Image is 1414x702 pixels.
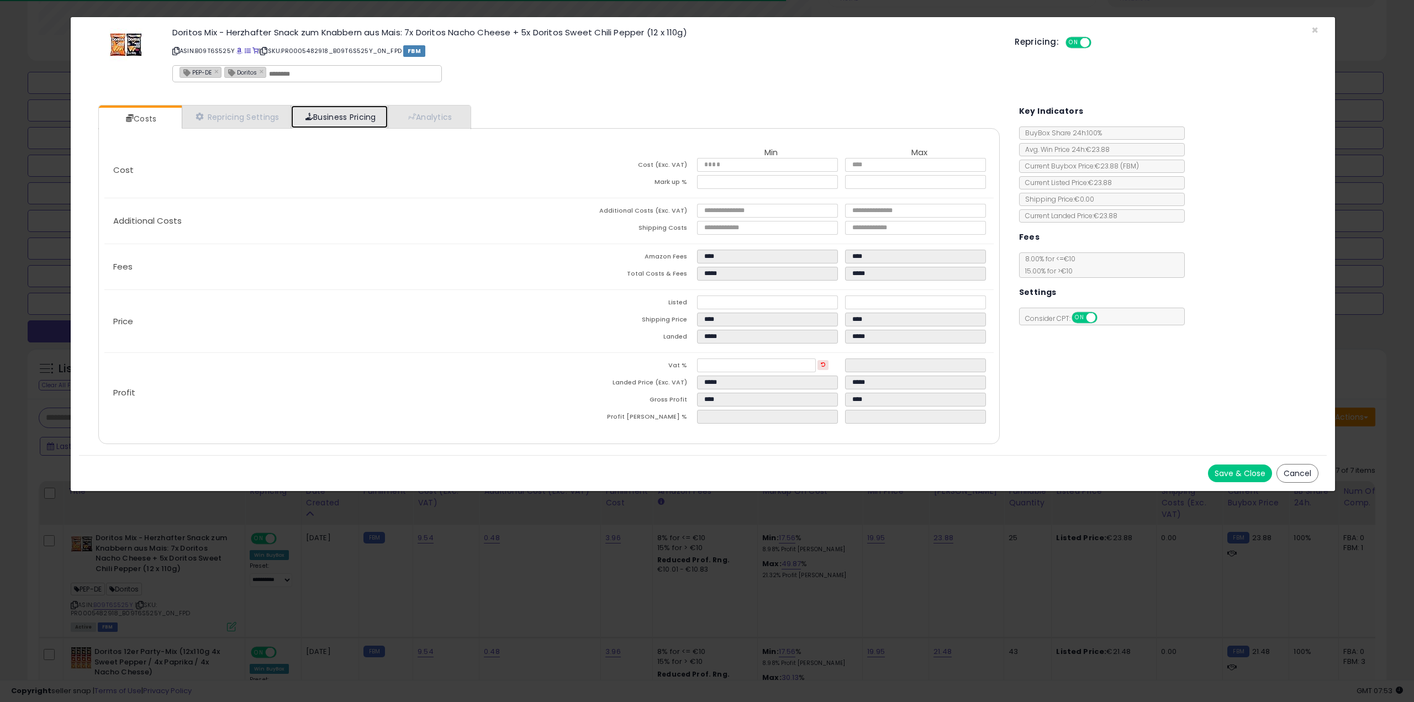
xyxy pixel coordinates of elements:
[99,108,181,130] a: Costs
[104,317,549,326] p: Price
[1276,464,1318,483] button: Cancel
[549,410,697,427] td: Profit [PERSON_NAME] %
[549,376,697,393] td: Landed Price (Exc. VAT)
[1020,178,1112,187] span: Current Listed Price: €23.88
[1020,254,1075,276] span: 8.00 % for <= €10
[1019,104,1084,118] h5: Key Indicators
[1067,38,1080,47] span: ON
[236,46,242,55] a: BuyBox page
[1090,38,1107,47] span: OFF
[252,46,258,55] a: Your listing only
[1020,161,1139,171] span: Current Buybox Price:
[549,221,697,238] td: Shipping Costs
[172,28,998,36] h3: Doritos Mix - Herzhafter Snack zum Knabbern aus Mais: 7x Doritos Nacho Cheese + 5x Doritos Sweet ...
[549,175,697,192] td: Mark up %
[549,250,697,267] td: Amazon Fees
[225,67,257,77] span: Doritos
[104,388,549,397] p: Profit
[1020,194,1094,204] span: Shipping Price: €0.00
[1208,465,1272,482] button: Save & Close
[549,158,697,175] td: Cost (Exc. VAT)
[260,66,266,76] a: ×
[1020,314,1112,323] span: Consider CPT:
[291,105,388,128] a: Business Pricing
[1073,313,1086,323] span: ON
[388,105,469,128] a: Analytics
[549,295,697,313] td: Listed
[1311,22,1318,38] span: ×
[1095,161,1139,171] span: €23.88
[1015,38,1059,46] h5: Repricing:
[1020,211,1117,220] span: Current Landed Price: €23.88
[180,67,212,77] span: PEP-DE
[1020,128,1102,138] span: BuyBox Share 24h: 100%
[1019,286,1057,299] h5: Settings
[1019,230,1040,244] h5: Fees
[549,358,697,376] td: Vat %
[697,148,845,158] th: Min
[1020,266,1073,276] span: 15.00 % for > €10
[549,313,697,330] td: Shipping Price
[403,45,425,57] span: FBM
[549,393,697,410] td: Gross Profit
[1095,313,1113,323] span: OFF
[1120,161,1139,171] span: ( FBM )
[845,148,993,158] th: Max
[104,217,549,225] p: Additional Costs
[1020,145,1110,154] span: Avg. Win Price 24h: €23.88
[172,42,998,60] p: ASIN: B09T6S525Y | SKU: PR0005482918_B09T6S525Y_0N_FPD
[549,330,697,347] td: Landed
[549,204,697,221] td: Additional Costs (Exc. VAT)
[109,28,143,61] img: 51EoUFeW6GL._SL60_.jpg
[549,267,697,284] td: Total Costs & Fees
[104,166,549,175] p: Cost
[245,46,251,55] a: All offer listings
[182,105,291,128] a: Repricing Settings
[104,262,549,271] p: Fees
[214,66,221,76] a: ×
